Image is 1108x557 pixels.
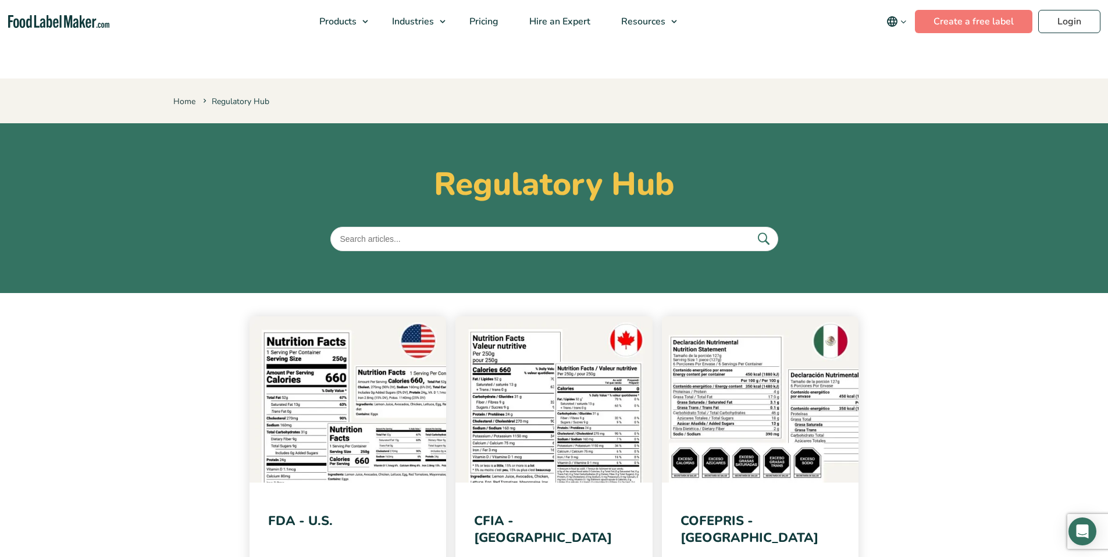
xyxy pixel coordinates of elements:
span: Pricing [466,15,500,28]
a: Login [1038,10,1100,33]
span: Regulatory Hub [201,96,269,107]
span: Resources [618,15,667,28]
a: COFEPRIS - [GEOGRAPHIC_DATA] [681,512,818,547]
span: Hire an Expert [526,15,592,28]
h1: Regulatory Hub [173,165,935,203]
a: Create a free label [915,10,1032,33]
input: Search articles... [330,227,778,251]
a: FDA - U.S. [268,512,333,530]
a: CFIA - [GEOGRAPHIC_DATA] [474,512,612,547]
span: Products [316,15,358,28]
span: Industries [389,15,435,28]
a: Home [173,96,195,107]
div: Open Intercom Messenger [1068,517,1096,545]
